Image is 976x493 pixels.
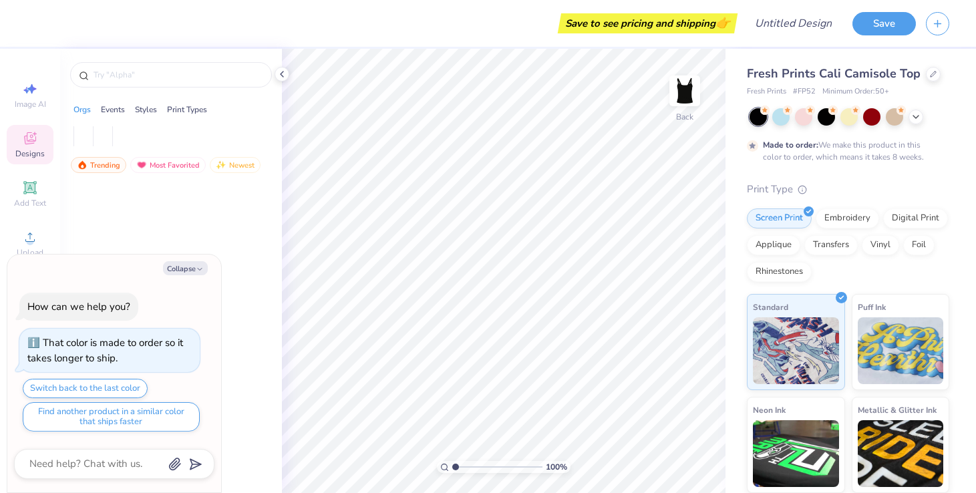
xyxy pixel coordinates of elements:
[753,420,839,487] img: Neon Ink
[73,104,91,116] div: Orgs
[715,15,730,31] span: 👉
[862,235,899,255] div: Vinyl
[858,403,937,417] span: Metallic & Glitter Ink
[27,336,183,365] div: That color is made to order so it takes longer to ship.
[216,160,226,170] img: Newest.gif
[816,208,879,228] div: Embroidery
[753,403,786,417] span: Neon Ink
[747,86,786,98] span: Fresh Prints
[753,300,788,314] span: Standard
[804,235,858,255] div: Transfers
[101,104,125,116] div: Events
[92,68,263,81] input: Try "Alpha"
[15,99,46,110] span: Image AI
[671,77,698,104] img: Back
[130,157,206,173] div: Most Favorited
[135,104,157,116] div: Styles
[561,13,734,33] div: Save to see pricing and shipping
[903,235,935,255] div: Foil
[136,160,147,170] img: most_fav.gif
[210,157,261,173] div: Newest
[747,208,812,228] div: Screen Print
[23,402,200,432] button: Find another product in a similar color that ships faster
[17,247,43,258] span: Upload
[546,461,567,473] span: 100 %
[858,317,944,384] img: Puff Ink
[71,157,126,173] div: Trending
[23,379,148,398] button: Switch back to the last color
[14,198,46,208] span: Add Text
[163,261,208,275] button: Collapse
[858,300,886,314] span: Puff Ink
[77,160,88,170] img: trending.gif
[793,86,816,98] span: # FP52
[167,104,207,116] div: Print Types
[744,10,842,37] input: Untitled Design
[747,182,949,197] div: Print Type
[747,262,812,282] div: Rhinestones
[763,140,818,150] strong: Made to order:
[27,300,130,313] div: How can we help you?
[15,148,45,159] span: Designs
[858,420,944,487] img: Metallic & Glitter Ink
[753,317,839,384] img: Standard
[763,139,927,163] div: We make this product in this color to order, which means it takes 8 weeks.
[883,208,948,228] div: Digital Print
[822,86,889,98] span: Minimum Order: 50 +
[676,111,693,123] div: Back
[852,12,916,35] button: Save
[747,235,800,255] div: Applique
[747,65,921,81] span: Fresh Prints Cali Camisole Top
